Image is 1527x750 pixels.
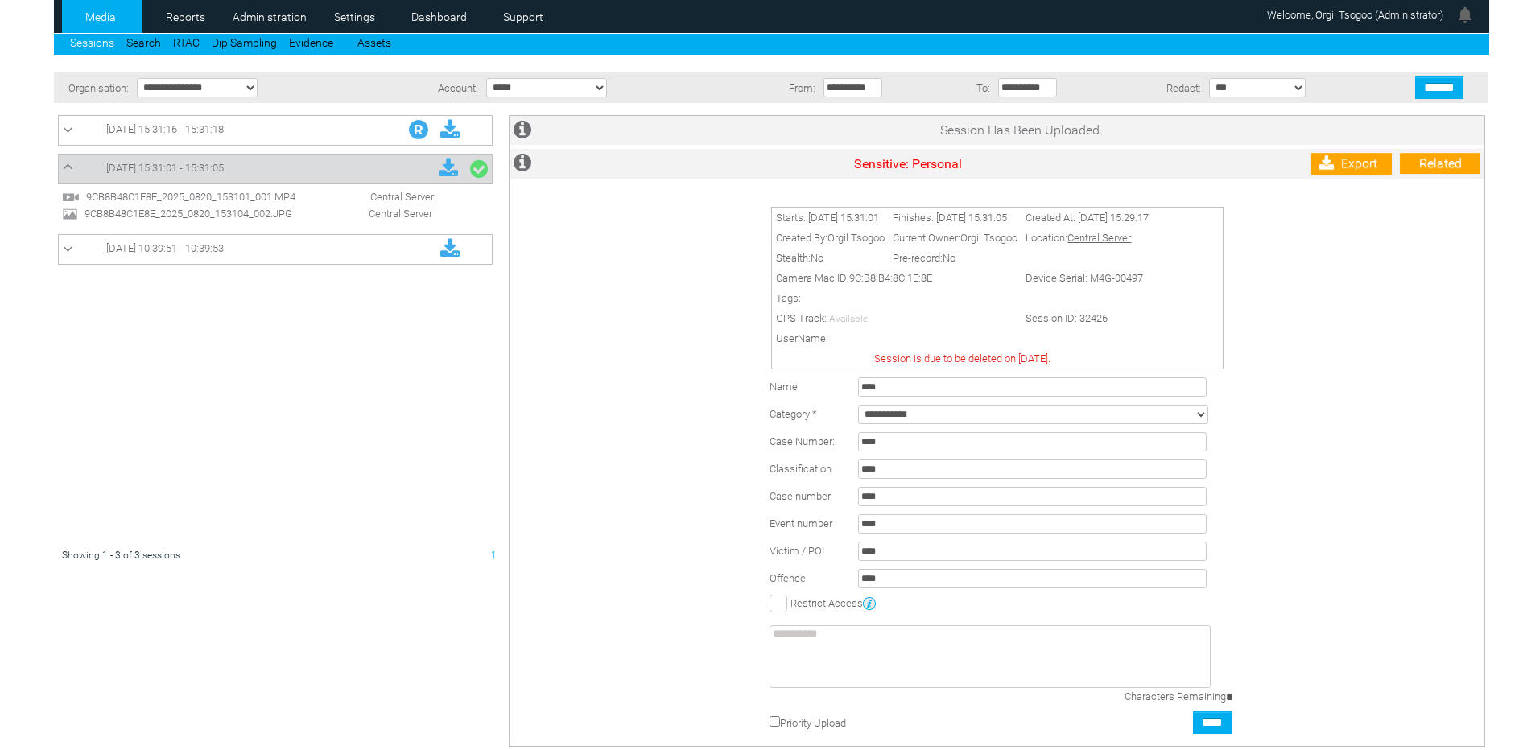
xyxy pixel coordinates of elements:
a: Sessions [70,36,114,49]
img: image24.svg [62,206,78,222]
span: Victim / POI [770,545,824,557]
span: Central Server [328,208,440,220]
a: Support [485,5,563,29]
span: [DATE] 15:31:16 - 15:31:18 [106,123,224,135]
label: Category * [770,408,817,420]
span: Offence [770,572,806,584]
a: Media [62,5,140,29]
a: Related [1400,153,1480,174]
span: Tags: [776,292,801,304]
span: [DATE] 15:29:17 [1078,212,1149,224]
span: No [943,252,955,264]
td: Stealth: [772,248,889,268]
a: Export [1311,153,1392,175]
span: Session is due to be deleted on [DATE]. [874,352,1050,365]
span: Finishes: [893,212,934,224]
a: Dip Sampling [212,36,277,49]
span: UserName: [776,332,828,344]
span: Case number [770,490,831,502]
img: R_Indication.svg [409,120,428,139]
td: Pre-record: [889,248,1021,268]
span: Starts: [776,212,806,224]
span: Orgil Tsogoo [960,232,1017,244]
a: [DATE] 10:39:51 - 10:39:53 [63,239,488,260]
span: Central Server [330,191,442,203]
span: [DATE] 10:39:51 - 10:39:53 [106,242,224,254]
a: 9CB8B48C1E8E_2025_0820_153101_001.MP4 Central Server [62,190,442,202]
a: Dashboard [400,5,478,29]
span: [DATE] 15:31:01 [808,212,879,224]
div: Characters Remaining [1023,690,1232,703]
span: Session Has Been Uploaded. [940,122,1103,138]
a: Assets [357,36,391,49]
a: [DATE] 15:31:01 - 15:31:05 [63,159,488,179]
label: Name [770,381,798,393]
td: Current Owner: [889,228,1021,248]
span: 1 [491,550,497,561]
span: M4G-00497 [1090,272,1143,284]
a: Settings [316,5,394,29]
span: No [811,252,823,264]
span: 9CB8B48C1E8E_2025_0820_153104_002.JPG [80,208,326,220]
span: GPS Track: [776,312,827,324]
td: Sensitive: Personal [558,149,1258,179]
td: To: [951,72,994,103]
span: [DATE] 15:31:01 - 15:31:05 [106,162,224,174]
a: Administration [231,5,309,29]
span: Welcome, Orgil Tsogoo (Administrator) [1267,9,1443,21]
img: video24.svg [62,188,80,206]
span: Orgil Tsogoo [827,232,885,244]
td: Created By: [772,228,889,248]
span: 32426 [1079,312,1108,324]
a: Search [126,36,161,49]
span: 9C:B8:B4:8C:1E:8E [849,272,932,284]
label: Priority Upload [780,717,846,729]
span: Showing 1 - 3 of 3 sessions [62,550,180,561]
a: Evidence [289,36,333,49]
a: Reports [147,5,225,29]
td: From: [752,72,820,103]
span: Classification [770,463,832,475]
td: Location: [1021,228,1153,248]
td: Organisation: [54,72,133,103]
td: Redact: [1126,72,1205,103]
span: Session ID: [1026,312,1077,324]
a: RTAC [173,36,200,49]
span: Case Number: [770,435,835,447]
span: Device Serial: [1026,272,1087,284]
span: Created At: [1026,212,1075,224]
span: Event number [770,517,832,530]
span: 9CB8B48C1E8E_2025_0820_153101_001.MP4 [82,191,328,203]
span: [DATE] 15:31:05 [936,212,1007,224]
td: Camera Mac ID: [772,268,1021,288]
img: bell24.png [1455,5,1475,24]
span: Central Server [1067,232,1131,244]
a: [DATE] 15:31:16 - 15:31:18 [63,120,488,141]
td: Restrict Access [766,592,1236,613]
a: 9CB8B48C1E8E_2025_0820_153104_002.JPG Central Server [62,207,440,219]
td: Account: [386,72,481,103]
